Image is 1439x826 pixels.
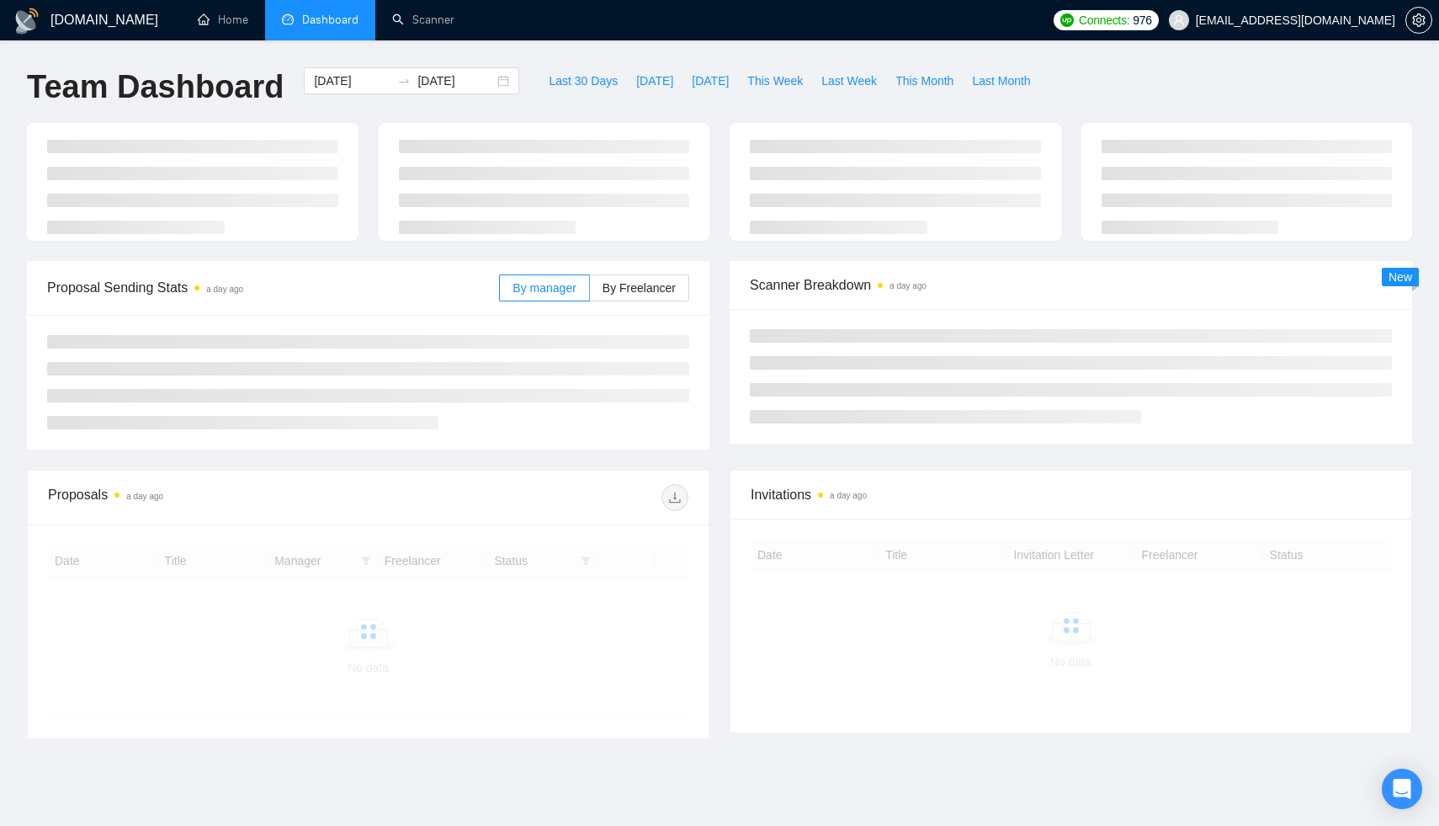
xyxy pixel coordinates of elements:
[1079,11,1129,29] span: Connects:
[314,72,390,90] input: Start date
[1405,7,1432,34] button: setting
[13,8,40,35] img: logo
[738,67,812,94] button: This Week
[636,72,673,90] span: [DATE]
[48,484,369,511] div: Proposals
[627,67,682,94] button: [DATE]
[1389,270,1412,284] span: New
[603,281,676,295] span: By Freelancer
[830,491,867,500] time: a day ago
[821,72,877,90] span: Last Week
[1173,14,1185,26] span: user
[198,13,248,27] a: homeHome
[397,74,411,88] span: to
[1382,769,1422,809] div: Open Intercom Messenger
[963,67,1039,94] button: Last Month
[1406,13,1431,27] span: setting
[895,72,953,90] span: This Month
[1060,13,1074,27] img: upwork-logo.png
[539,67,627,94] button: Last 30 Days
[1133,11,1151,29] span: 976
[886,67,963,94] button: This Month
[512,281,576,295] span: By manager
[282,13,294,25] span: dashboard
[747,72,803,90] span: This Week
[302,13,358,27] span: Dashboard
[47,277,499,298] span: Proposal Sending Stats
[972,72,1030,90] span: Last Month
[417,72,494,90] input: End date
[206,285,243,294] time: a day ago
[751,484,1391,505] span: Invitations
[692,72,729,90] span: [DATE]
[126,492,163,501] time: a day ago
[27,67,284,107] h1: Team Dashboard
[812,67,886,94] button: Last Week
[682,67,738,94] button: [DATE]
[397,74,411,88] span: swap-right
[549,72,618,90] span: Last 30 Days
[392,13,454,27] a: searchScanner
[889,281,927,290] time: a day ago
[1405,13,1432,27] a: setting
[750,274,1392,296] span: Scanner Breakdown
